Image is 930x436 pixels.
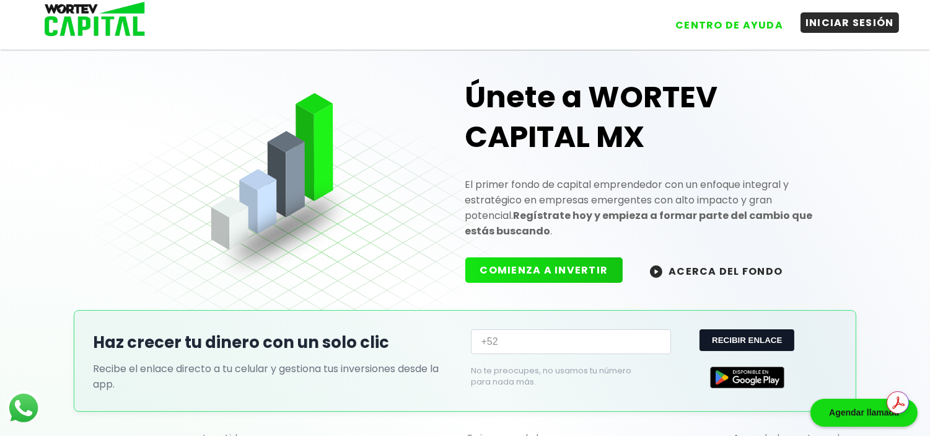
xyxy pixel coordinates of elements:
p: El primer fondo de capital emprendedor con un enfoque integral y estratégico en empresas emergent... [465,177,837,239]
h1: Únete a WORTEV CAPITAL MX [465,78,837,157]
h2: Haz crecer tu dinero con un solo clic [93,331,458,355]
button: CENTRO DE AYUDA [670,15,788,35]
button: RECIBIR ENLACE [700,329,794,351]
button: INICIAR SESIÓN [801,12,899,33]
div: Agendar llamada [810,399,918,427]
p: Recibe el enlace directo a tu celular y gestiona tus inversiones desde la app. [93,361,458,392]
p: No te preocupes, no usamos tu número para nada más. [471,365,651,388]
a: INICIAR SESIÓN [788,6,899,35]
img: wortev-capital-acerca-del-fondo [650,265,662,278]
img: logos_whatsapp-icon.242b2217.svg [6,391,41,425]
strong: Regístrate hoy y empieza a formar parte del cambio que estás buscando [465,208,813,238]
a: CENTRO DE AYUDA [658,6,788,35]
button: ACERCA DEL FONDO [635,257,797,284]
button: COMIENZA A INVERTIR [465,257,623,283]
a: COMIENZA A INVERTIR [465,263,636,277]
img: Google Play [710,367,784,388]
